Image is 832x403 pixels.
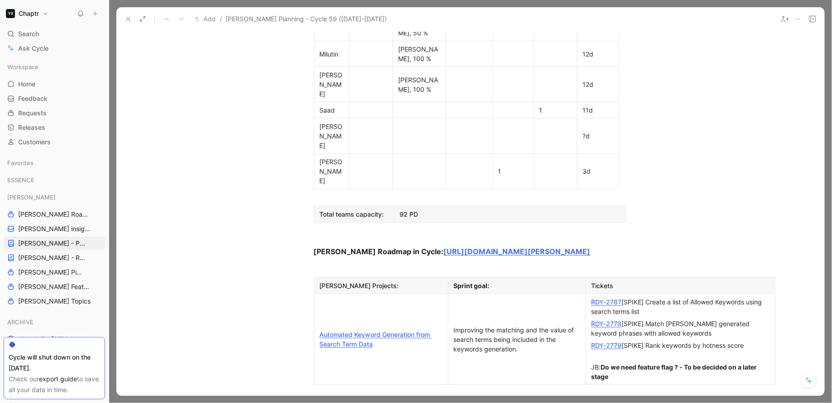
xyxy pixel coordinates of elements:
img: Chaptr [6,9,15,18]
div: 3d [583,166,613,176]
a: Home [4,77,105,91]
div: ARCHIVEARCHIVE - [PERSON_NAME] PipelineARCHIVE - Noa Pipeline [4,315,105,360]
a: Ask Cycle [4,42,105,55]
div: [PERSON_NAME][PERSON_NAME] Roadmap - open items[PERSON_NAME] insights[PERSON_NAME] - PLANNINGS[PE... [4,190,105,308]
div: ?d [583,131,613,141]
span: [PERSON_NAME] Roadmap - open items [18,210,90,219]
a: Feedback [4,92,105,105]
strong: Sprint goal: [454,282,490,289]
div: [SPIKE] Create a list of Allowed Keywords using search terms list [592,297,769,316]
div: Improving the matching and the value of search terms being included in the keywords generation. [454,325,580,354]
span: Requests [18,109,47,118]
div: ARCHIVE [4,315,105,329]
span: ARCHIVE [7,318,34,327]
a: export guide [39,375,77,383]
span: [PERSON_NAME] Pipeline [18,268,84,277]
a: RDY-2779 [592,341,622,349]
div: 92 PD [400,209,620,219]
button: ChaptrChaptr [4,7,51,20]
strong: Do we need feature flag ? - To be decided on a later stage [592,363,759,380]
div: Check our to save all your data in time. [9,374,100,395]
div: [SPIKE] Match [PERSON_NAME] generated keyword phrases with allowed keywords [592,319,769,338]
div: Favorites [4,156,105,170]
div: Workspace [4,60,105,74]
span: [PERSON_NAME] Topics [18,297,91,306]
a: [PERSON_NAME] Pipeline [4,266,105,279]
div: [SPIKE] Rank keywords by hotness score [592,341,769,350]
span: Home [18,80,35,89]
strong: [PERSON_NAME] Roadmap in Cycle: [314,247,444,256]
span: Customers [18,137,51,147]
span: Search [18,28,39,39]
a: ARCHIVE - [PERSON_NAME] Pipeline [4,332,105,346]
div: [PERSON_NAME], 100 % [399,44,441,63]
div: 12d [583,49,613,59]
span: [PERSON_NAME] Features [18,282,93,291]
div: [PERSON_NAME] [4,190,105,204]
a: Requests [4,106,105,120]
span: Favorites [7,158,34,167]
a: [PERSON_NAME] - REFINEMENTS [4,251,105,265]
div: 1 [539,105,572,115]
div: JB: [592,353,769,381]
div: ESSENCE [4,173,105,190]
span: [PERSON_NAME] insights [18,224,92,233]
span: Ask Cycle [18,43,48,54]
h1: Chaptr [19,9,39,18]
div: Milutin [320,49,344,59]
a: [PERSON_NAME] insights [4,222,105,236]
a: [PERSON_NAME] Roadmap - open items [4,208,105,221]
span: [PERSON_NAME] - REFINEMENTS [18,253,88,262]
button: Add [193,14,218,24]
div: [PERSON_NAME] [320,70,344,99]
a: RDY-2787 [592,298,622,306]
span: Feedback [18,94,48,103]
div: 11d [583,105,613,115]
span: [PERSON_NAME] - PLANNINGS [18,239,87,248]
div: Search [4,27,105,41]
span: / [220,14,222,24]
div: [PERSON_NAME] [320,122,344,150]
div: 12d [583,80,613,89]
span: [PERSON_NAME] Planning - Cycle 59 ([DATE]-[DATE]) [226,14,387,24]
a: [PERSON_NAME] Features [4,280,105,294]
a: RDY-2778 [592,320,622,327]
a: Customers [4,135,105,149]
a: [URL][DOMAIN_NAME][PERSON_NAME] [444,247,591,256]
div: Saad [320,105,344,115]
span: Workspace [7,62,38,71]
span: Releases [18,123,45,132]
span: ESSENCE [7,175,34,185]
a: [PERSON_NAME] Topics [4,294,105,308]
div: [PERSON_NAME], 100 % [399,75,441,94]
div: Cycle will shut down on the [DATE]. [9,352,100,374]
span: [PERSON_NAME] [7,193,56,202]
div: [PERSON_NAME] [320,157,344,185]
a: Automated Keyword Generation from Search Term Data [320,331,432,348]
div: 1 [498,166,528,176]
div: [PERSON_NAME] Projects: [320,281,442,290]
div: ESSENCE [4,173,105,187]
span: ARCHIVE - [PERSON_NAME] Pipeline [18,335,95,344]
a: Releases [4,121,105,134]
div: Tickets [592,281,769,290]
a: [PERSON_NAME] - PLANNINGS [4,237,105,250]
div: Total teams capacity: [320,209,389,219]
